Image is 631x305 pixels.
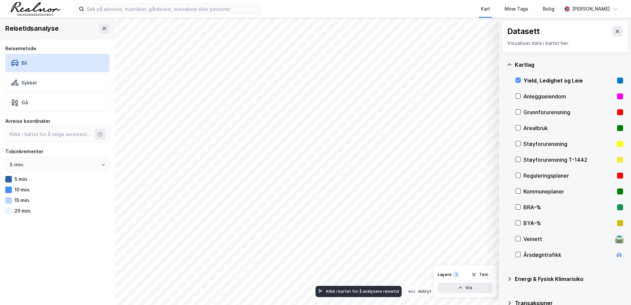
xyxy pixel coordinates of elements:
div: 20 min. [15,208,31,214]
div: Yield, Ledighet og Leie [523,77,614,85]
div: BRA–% [523,203,614,211]
div: Mine Tags [505,5,528,13]
div: 🛣️ [615,235,624,243]
div: Avbryt [418,289,431,294]
button: Tøm [467,269,492,280]
div: Avreise koordinater [5,117,110,125]
div: Kontrollprogram for chat [598,273,631,305]
div: Støyforurensning [523,140,614,148]
div: 5 min. [15,176,28,182]
div: Bil [21,60,27,66]
div: Årsdøgntrafikk [523,251,613,259]
div: Støyforurensning T-1442 [523,156,614,164]
iframe: Chat Widget [598,273,631,305]
input: ClearOpen [6,157,109,172]
div: 10 min. [15,187,30,192]
div: Visualiser data i kartet her. [507,39,623,47]
div: Klikk i kartet for å analysere reisetid [326,289,399,294]
div: Gå [21,100,28,105]
div: Energi & Fysisk Klimarisiko [515,275,623,283]
div: Reisetidsanalyse [5,23,59,34]
input: Klikk i kartet for å velge avreisested [6,127,96,142]
div: esc [407,288,417,294]
div: Arealbruk [523,124,614,132]
div: [PERSON_NAME] [572,5,610,13]
div: Tidsinkrementer [5,148,110,155]
button: Open [101,162,106,167]
div: Kart [481,5,490,13]
input: Søk på adresse, matrikkel, gårdeiere, leietakere eller personer [84,4,260,14]
div: Anleggseiendom [523,92,614,100]
div: Kommuneplaner [523,187,614,195]
button: Vis [438,283,492,293]
div: 15 min. [15,197,30,203]
div: Reisemetode [5,45,110,52]
div: Grunnforurensning [523,108,614,116]
div: Bolig [543,5,554,13]
div: Reguleringsplaner [523,172,614,180]
div: Layers [438,272,451,277]
img: realnor-logo.934646d98de889bb5806.png [11,2,60,16]
div: Veinett [523,235,613,243]
div: Kartlag [515,61,623,69]
div: BYA–% [523,219,614,227]
div: Datasett [507,26,540,37]
div: Sykkel [21,80,37,85]
div: 1 [453,271,459,278]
